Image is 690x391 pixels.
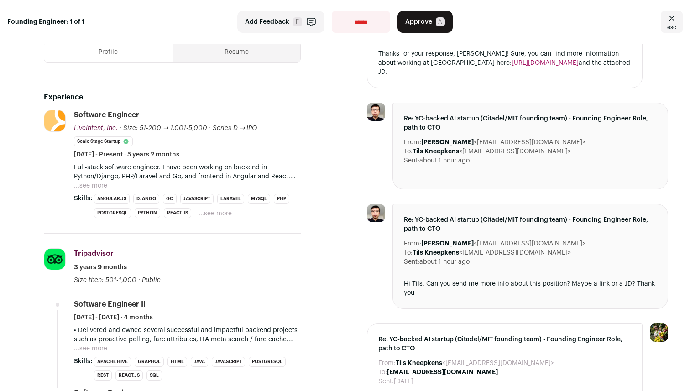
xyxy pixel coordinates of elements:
span: Add Feedback [245,17,289,26]
p: Full-stack software engineer. I have been working on backend in Python/Django, PHP/Laravel and Go... [74,163,301,181]
li: REST [94,370,112,381]
li: Go [163,194,177,204]
li: Angular.js [94,194,130,204]
li: MySQL [248,194,270,204]
li: GraphQL [135,357,164,367]
li: PHP [274,194,289,204]
dt: Sent: [404,257,419,266]
button: Resume [173,42,301,62]
button: ...see more [199,209,232,218]
img: c8d6fe9eeb9a32c41e0b3dc6b3d0ea19bb409d163c1a5b03714ad317c50ae9e9.png [44,110,65,131]
li: React.js [115,370,143,381]
span: [DATE] - Present · 5 years 2 months [74,150,179,159]
strong: Founding Engineer: 1 of 1 [7,17,84,26]
dd: <[EMAIL_ADDRESS][DOMAIN_NAME]> [413,248,571,257]
button: ...see more [74,181,107,190]
span: Size then: 501-1,000 [74,277,136,283]
span: F [293,17,302,26]
img: 6a1bb91da8d4d170dc3ca4369278cb2e9165879377ec6cc790afaa77bb6d6a8c.jpg [44,249,65,270]
dd: <[EMAIL_ADDRESS][DOMAIN_NAME]> [421,239,585,248]
b: [PERSON_NAME] [421,139,474,146]
div: Thanks for your response, [PERSON_NAME]! Sure, you can find more information about working at [GE... [378,49,631,77]
span: Skills: [74,357,92,366]
span: Skills: [74,194,92,203]
b: Tils Kneepkens [413,250,459,256]
li: SQL [146,370,162,381]
span: esc [667,24,676,31]
dt: From: [378,359,396,368]
span: Re: YC-backed AI startup (Citadel/MIT founding team) - Founding Engineer Role, path to CTO [404,114,657,132]
span: Re: YC-backed AI startup (Citadel/MIT founding team) - Founding Engineer Role, path to CTO [404,215,657,234]
li: HTML [167,357,187,367]
div: Software Engineer II [74,299,146,309]
b: Tils Kneepkens [396,360,442,366]
span: 3 years 9 months [74,263,127,272]
li: Java [191,357,208,367]
li: PostgreSQL [94,208,131,218]
img: 6689865-medium_jpg [650,323,668,342]
button: ...see more [74,344,107,353]
li: JavaScript [180,194,214,204]
span: Tripadvisor [74,250,114,257]
li: Laravel [217,194,244,204]
li: Django [133,194,159,204]
span: Approve [405,17,432,26]
a: [URL][DOMAIN_NAME] [512,60,579,66]
dt: To: [404,248,413,257]
li: Scale Stage Startup [74,136,133,146]
img: 97d4f4721b4c353f4783ab05b5e63fbbefd0428f83ae0c7f84ea6d7b135a68a8 [367,103,385,121]
dt: To: [378,368,387,377]
dd: about 1 hour ago [419,156,470,165]
dt: From: [404,239,421,248]
dd: <[EMAIL_ADDRESS][DOMAIN_NAME]> [413,147,571,156]
dt: Sent: [378,377,394,386]
span: · Size: 51-200 → 1,001-5,000 [120,125,207,131]
dd: about 1 hour ago [419,257,470,266]
b: [PERSON_NAME] [421,240,474,247]
span: Series D → IPO [213,125,257,131]
a: Close [661,11,683,33]
span: Public [142,277,161,283]
h2: Experience [44,92,301,103]
li: Apache Hive [94,357,131,367]
span: Re: YC-backed AI startup (Citadel/MIT founding team) - Founding Engineer Role, path to CTO [378,335,631,353]
span: · [138,276,140,285]
li: React.js [164,208,191,218]
li: JavaScript [212,357,245,367]
button: Add Feedback F [237,11,324,33]
div: Hi Tils, Can you send me more info about this position? Maybe a link or a JD? Thank you [404,279,657,297]
div: Software Engineer [74,110,139,120]
span: LiveIntent, Inc. [74,125,118,131]
dt: From: [404,138,421,147]
dd: [DATE] [394,377,413,386]
p: • Delivered and owned several successful and impactful backend projects such as proactive polling... [74,326,301,344]
span: A [436,17,445,26]
li: Python [135,208,160,218]
dt: Sent: [404,156,419,165]
button: Approve A [397,11,453,33]
span: [DATE] - [DATE] · 4 months [74,313,153,322]
li: PostgreSQL [249,357,286,367]
img: 97d4f4721b4c353f4783ab05b5e63fbbefd0428f83ae0c7f84ea6d7b135a68a8 [367,204,385,222]
dd: <[EMAIL_ADDRESS][DOMAIN_NAME]> [396,359,554,368]
dd: <[EMAIL_ADDRESS][DOMAIN_NAME]> [421,138,585,147]
dt: To: [404,147,413,156]
button: Profile [44,42,172,62]
span: · [209,124,211,133]
b: [EMAIL_ADDRESS][DOMAIN_NAME] [387,369,498,375]
b: Tils Kneepkens [413,148,459,155]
